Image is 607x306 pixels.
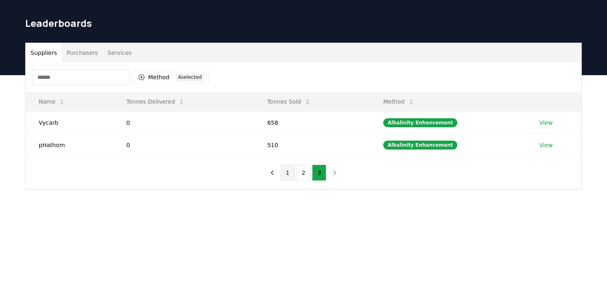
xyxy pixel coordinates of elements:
[297,165,311,181] button: 2
[539,119,553,127] a: View
[254,134,370,156] td: 510
[261,93,317,110] button: Tonnes Sold
[383,141,457,150] div: Alkalinity Enhancement
[265,165,279,181] button: previous page
[312,165,326,181] button: 3
[32,93,72,110] button: Name
[133,71,209,84] button: Method4selected
[26,111,113,134] td: Vycarb
[539,141,553,149] a: View
[281,165,295,181] button: 1
[103,43,137,63] button: Services
[383,118,457,127] div: Alkalinity Enhancement
[25,17,582,30] h1: Leaderboards
[62,43,103,63] button: Purchasers
[377,93,421,110] button: Method
[113,134,254,156] td: 0
[254,111,370,134] td: 658
[26,43,62,63] button: Suppliers
[26,134,113,156] td: pHathom
[120,93,191,110] button: Tonnes Delivered
[113,111,254,134] td: 0
[176,73,204,82] div: 4 selected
